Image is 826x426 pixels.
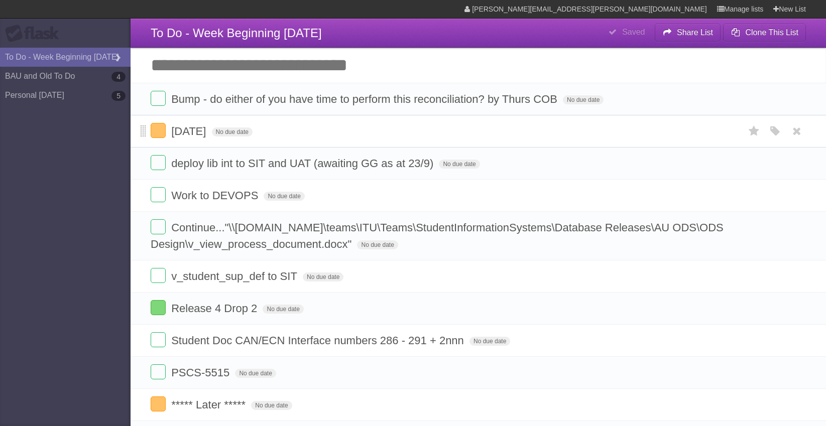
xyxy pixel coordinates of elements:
span: No due date [263,305,303,314]
span: deploy lib int to SIT and UAT (awaiting GG as at 23/9) [171,157,436,170]
span: No due date [303,272,343,281]
span: Release 4 Drop 2 [171,302,260,315]
span: No due date [212,127,253,136]
label: Done [151,268,166,283]
b: Clone This List [745,28,798,37]
span: Continue..."\\[DOMAIN_NAME]\teams\ITU\Teams\StudentInformationSystems\Database Releases\AU ODS\OD... [151,221,724,250]
label: Done [151,300,166,315]
b: 5 [111,91,126,101]
label: Done [151,91,166,106]
span: [DATE] [171,125,208,137]
div: Flask [5,25,65,43]
label: Done [151,187,166,202]
label: Done [151,155,166,170]
label: Done [151,219,166,234]
button: Share List [655,24,721,42]
span: No due date [357,240,398,249]
b: 4 [111,72,126,82]
b: Share List [677,28,713,37]
b: Saved [622,28,645,36]
span: PSCS-5515 [171,366,232,379]
span: No due date [439,160,480,169]
span: No due date [264,192,304,201]
span: v_student_sup_def to SIT [171,270,300,282]
label: Star task [745,123,764,139]
label: Done [151,396,166,411]
span: No due date [235,369,276,378]
button: Clone This List [723,24,806,42]
label: Done [151,123,166,138]
label: Done [151,332,166,347]
span: No due date [563,95,604,104]
span: No due date [469,337,510,346]
span: Bump - do either of you have time to perform this reconciliation? by Thurs COB [171,93,560,105]
span: Student Doc CAN/ECN Interface numbers 286 - 291 + 2nnn [171,334,466,347]
span: To Do - Week Beginning [DATE] [151,26,322,40]
span: Work to DEVOPS [171,189,261,202]
span: No due date [251,401,292,410]
label: Done [151,364,166,379]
